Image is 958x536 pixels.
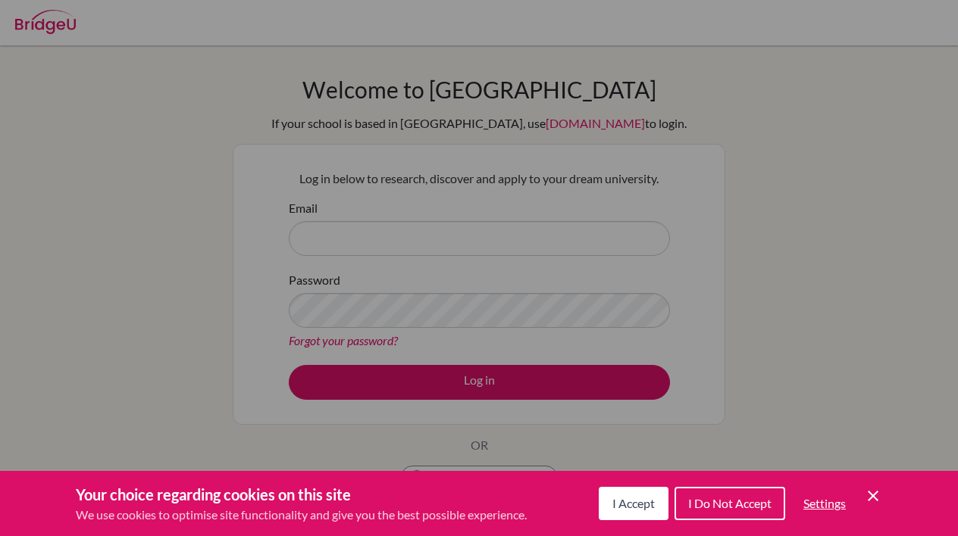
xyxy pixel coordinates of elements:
[791,488,858,519] button: Settings
[76,483,527,506] h3: Your choice regarding cookies on this site
[599,487,668,520] button: I Accept
[612,496,655,510] span: I Accept
[803,496,846,510] span: Settings
[688,496,772,510] span: I Do Not Accept
[76,506,527,524] p: We use cookies to optimise site functionality and give you the best possible experience.
[864,487,882,505] button: Save and close
[675,487,785,520] button: I Do Not Accept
